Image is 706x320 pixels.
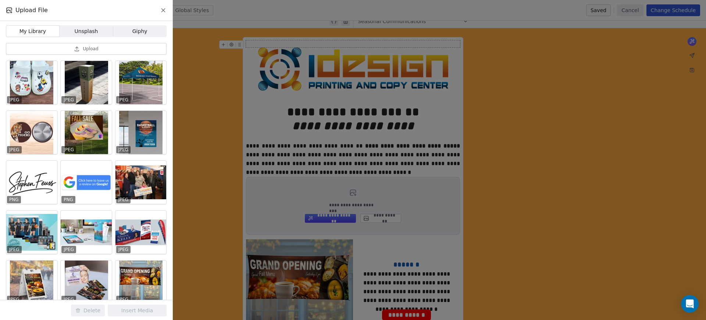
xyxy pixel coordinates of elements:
span: Unsplash [75,28,98,35]
p: JPEG [9,147,19,153]
p: JPEG [118,147,129,153]
p: JPEG [64,147,74,153]
p: JPEG [64,97,74,103]
span: Upload File [15,6,48,15]
p: PNG [9,197,19,203]
p: JPEG [118,197,129,203]
p: JPEG [9,297,19,302]
button: Upload [6,43,167,55]
p: JPEG [64,247,74,252]
div: Open Intercom Messenger [681,295,699,313]
span: Giphy [132,28,147,35]
button: Insert Media [108,305,167,316]
p: JPEG [9,247,19,252]
p: JPEG [9,97,19,103]
p: JPEG [118,247,129,252]
p: JPEG [64,297,74,302]
p: JPEG [118,297,129,302]
p: JPEG [118,97,129,103]
span: Upload [83,46,98,52]
p: PNG [64,197,73,203]
button: Delete [71,305,105,316]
